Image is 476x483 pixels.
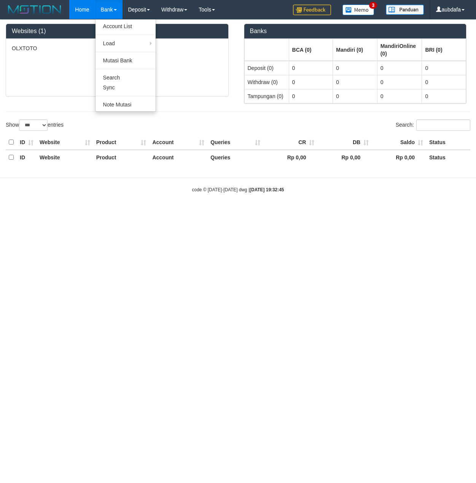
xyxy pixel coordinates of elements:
a: Mutasi Bank [96,56,156,65]
th: Group: activate to sort column ascending [333,39,377,61]
th: Saldo [372,135,426,150]
th: Rp 0,00 [317,150,372,165]
th: Rp 0,00 [372,150,426,165]
a: Search [96,73,156,83]
td: 0 [422,61,466,75]
td: 0 [422,75,466,89]
th: Status [426,135,470,150]
th: Group: activate to sort column ascending [244,39,289,61]
small: code © [DATE]-[DATE] dwg | [192,187,284,192]
td: 0 [377,89,422,103]
td: Tampungan (0) [244,89,289,103]
td: Deposit (0) [244,61,289,75]
td: 0 [289,89,333,103]
th: ID [17,150,37,165]
th: ID [17,135,37,150]
td: 0 [333,89,377,103]
label: Search: [396,119,470,131]
label: Show entries [6,119,64,131]
img: Button%20Memo.svg [342,5,374,15]
td: 0 [377,61,422,75]
select: Showentries [19,119,48,131]
th: Account [149,150,207,165]
th: CR [263,135,318,150]
th: Product [93,135,150,150]
td: 0 [289,75,333,89]
th: Group: activate to sort column ascending [289,39,333,61]
a: Account List [96,21,156,31]
td: 0 [333,75,377,89]
th: Status [426,150,470,165]
h3: Websites (1) [12,28,223,35]
th: Group: activate to sort column ascending [422,39,466,61]
h3: Banks [250,28,461,35]
td: 0 [422,89,466,103]
th: Product [93,150,150,165]
td: Withdraw (0) [244,75,289,89]
strong: [DATE] 19:32:45 [250,187,284,192]
th: Account [149,135,207,150]
td: 0 [289,61,333,75]
img: MOTION_logo.png [6,4,64,15]
a: Note Mutasi [96,100,156,110]
span: 3 [369,2,377,9]
a: Load [96,38,156,48]
td: 0 [333,61,377,75]
td: 0 [377,75,422,89]
th: Rp 0,00 [263,150,318,165]
th: DB [317,135,372,150]
th: Queries [207,150,263,165]
th: Group: activate to sort column ascending [377,39,422,61]
p: OLXTOTO [12,44,223,52]
th: Website [37,135,93,150]
th: Website [37,150,93,165]
a: Sync [96,83,156,92]
input: Search: [416,119,470,131]
th: Queries [207,135,263,150]
img: panduan.png [386,5,424,15]
img: Feedback.jpg [293,5,331,15]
